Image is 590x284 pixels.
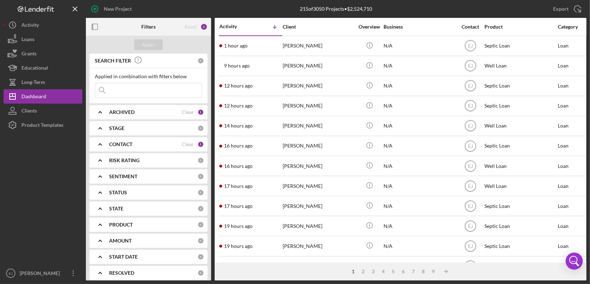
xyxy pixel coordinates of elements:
[468,244,473,249] text: EJ
[484,156,556,175] div: Well Loan
[546,2,586,16] button: Export
[484,96,556,115] div: Septic Loan
[484,36,556,55] div: Septic Loan
[198,270,204,276] div: 0
[484,116,556,135] div: Well Loan
[109,222,133,228] b: PRODUCT
[109,158,140,163] b: RISK RATING
[109,206,123,211] b: STATE
[384,216,455,235] div: N/A
[283,56,354,75] div: [PERSON_NAME]
[356,24,383,30] div: Overview
[384,56,455,75] div: N/A
[21,75,45,91] div: Long-Term
[224,183,253,189] time: 2025-08-18 19:23
[4,89,82,104] a: Dashboard
[348,269,359,274] div: 1
[109,254,138,260] b: START DATE
[109,270,134,276] b: RESOLVED
[283,24,354,30] div: Client
[224,63,250,69] time: 2025-08-19 03:51
[384,96,455,115] div: N/A
[95,74,202,79] div: Applied in combination with filters below
[283,136,354,155] div: [PERSON_NAME]
[283,176,354,195] div: [PERSON_NAME]
[283,116,354,135] div: [PERSON_NAME]
[389,269,399,274] div: 5
[198,189,204,196] div: 0
[384,196,455,215] div: N/A
[419,269,429,274] div: 8
[283,257,354,276] div: [PERSON_NAME]
[484,56,556,75] div: Well Loan
[224,83,253,89] time: 2025-08-19 00:25
[198,58,204,64] div: 0
[9,271,13,275] text: EJ
[468,104,473,109] text: EJ
[484,24,556,30] div: Product
[4,18,82,32] button: Activity
[21,46,36,63] div: Grants
[468,204,473,209] text: EJ
[182,109,194,115] div: Clear
[283,196,354,215] div: [PERSON_NAME]
[198,141,204,148] div: 1
[484,76,556,95] div: Septic Loan
[185,24,197,30] div: Reset
[553,2,569,16] div: Export
[359,269,369,274] div: 2
[104,2,132,16] div: New Project
[198,221,204,228] div: 0
[468,124,473,129] text: EJ
[566,253,583,270] div: Open Intercom Messenger
[384,257,455,276] div: N/A
[4,46,82,61] button: Grants
[198,254,204,260] div: 0
[224,43,248,49] time: 2025-08-19 11:10
[21,61,48,77] div: Educational
[141,24,156,30] b: Filters
[484,196,556,215] div: Septic Loan
[283,36,354,55] div: [PERSON_NAME]
[224,203,253,209] time: 2025-08-18 19:11
[4,75,82,89] button: Long-Term
[134,39,163,50] button: Apply
[109,238,132,244] b: AMOUNT
[283,216,354,235] div: [PERSON_NAME]
[224,103,253,109] time: 2025-08-19 00:12
[384,236,455,255] div: N/A
[484,257,556,276] div: Well Loan
[468,144,473,149] text: EJ
[198,173,204,180] div: 0
[484,176,556,195] div: Well Loan
[283,76,354,95] div: [PERSON_NAME]
[219,24,251,29] div: Activity
[109,109,135,115] b: ARCHIVED
[457,24,484,30] div: Contact
[21,104,37,120] div: Clients
[21,89,46,105] div: Dashboard
[95,58,131,64] b: SEARCH FILTER
[4,266,82,280] button: EJ[PERSON_NAME]
[224,243,253,249] time: 2025-08-18 17:03
[4,32,82,46] button: Loans
[200,23,208,30] div: 2
[468,44,473,49] text: EJ
[109,190,127,195] b: STATUS
[429,269,439,274] div: 9
[21,118,63,134] div: Product Templates
[198,109,204,115] div: 1
[484,216,556,235] div: Septic Loan
[399,269,409,274] div: 6
[384,116,455,135] div: N/A
[4,104,82,118] button: Clients
[300,6,372,12] div: 215 of 3050 Projects • $2,524,710
[283,96,354,115] div: [PERSON_NAME]
[109,174,137,179] b: SENTIMENT
[283,156,354,175] div: [PERSON_NAME]
[468,64,473,69] text: EJ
